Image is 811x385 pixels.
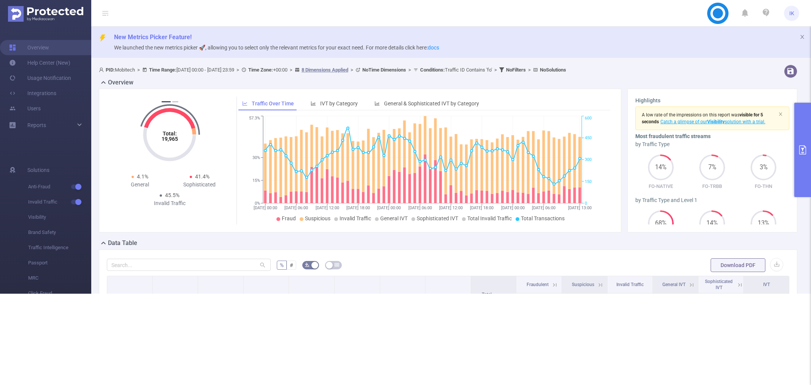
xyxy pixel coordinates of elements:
span: 14% [648,164,674,170]
span: Sophisticated IVT [417,215,458,221]
div: General [110,181,170,189]
a: Users [9,101,41,116]
span: 68% [648,220,674,226]
input: Search... [107,259,271,271]
span: 45.5% [165,192,179,198]
tspan: 0 [585,201,587,206]
span: Total Transactions [473,292,500,303]
tspan: [DATE] 06:00 [284,205,308,210]
tspan: [DATE] 18:00 [346,205,370,210]
span: Sophisticated IVT [705,279,733,290]
b: Conditions : [420,67,445,73]
button: icon: close [800,33,805,41]
span: Invalid Traffic [28,194,91,210]
tspan: 30% [252,155,260,160]
tspan: [DATE] 00:00 [254,205,277,210]
a: docs [428,45,439,51]
i: Filter menu [778,293,789,318]
span: 4.1% [137,173,148,180]
b: No Solutions [540,67,566,73]
span: > [135,67,142,73]
span: Mobitech [DATE] 00:00 - [DATE] 23:59 +00:00 [99,67,566,73]
span: Click Fraud [28,286,91,301]
tspan: 0% [255,201,260,206]
tspan: 150 [585,179,592,184]
i: icon: line-chart [242,101,248,106]
span: Fraud [282,215,296,221]
span: > [234,67,241,73]
span: 41.4% [195,173,209,180]
i: icon: user [99,67,106,72]
p: FO-NATIVE [635,183,687,190]
span: Traffic Over Time [252,100,294,107]
a: Help Center (New) [9,55,70,70]
a: Overview [9,40,49,55]
span: We launched the new metrics picker 🚀, allowing you to select only the relevant metrics for your e... [114,45,439,51]
b: PID: [106,67,115,73]
span: Solutions [27,162,49,178]
b: Visibility [707,119,725,124]
a: Usage Notification [9,70,71,86]
i: Filter menu [551,293,562,318]
b: No Time Dimensions [362,67,406,73]
a: Reports [27,118,46,133]
button: Download PDF [711,258,765,272]
div: by Traffic Type and Level 1 [635,196,789,204]
i: Filter menu [687,293,698,318]
div: Invalid Traffic [140,199,200,207]
tspan: 19,965 [162,136,178,142]
button: 1 [162,101,171,102]
i: Filter menu [597,293,607,318]
span: Traffic Intelligence [28,240,91,255]
span: Suspicious [305,215,330,221]
span: New Metrics Picker Feature! [114,33,192,41]
tspan: [DATE] 12:00 [316,205,339,210]
span: > [287,67,295,73]
div: Sophisticated [170,181,229,189]
b: Most fraudulent traffic streams [635,133,711,139]
b: Time Zone: [248,67,273,73]
tspan: Total: [163,130,177,137]
span: Catch a glimpse of our solution with a trial. [659,119,765,124]
span: Visibility [28,210,91,225]
i: icon: close [800,34,805,40]
tspan: 600 [585,116,592,121]
u: 8 Dimensions Applied [302,67,348,73]
span: Total Transactions [521,215,565,221]
p: FO-THN [738,183,789,190]
span: > [406,67,413,73]
i: icon: bg-colors [305,262,309,267]
span: Invalid Traffic [340,215,371,221]
span: Total Invalid Traffic [467,215,512,221]
tspan: 300 [585,157,592,162]
p: FO-TRBB [687,183,738,190]
span: IK [789,6,794,21]
i: icon: bar-chart [375,101,380,106]
span: 14% [699,220,725,226]
span: # [290,262,293,268]
span: IVT by Category [320,100,358,107]
span: > [492,67,499,73]
tspan: 15% [252,178,260,183]
tspan: [DATE] 13:00 [568,205,592,210]
a: Integrations [9,86,56,101]
tspan: [DATE] 00:00 [501,205,525,210]
i: icon: table [335,262,339,267]
span: Traffic ID Contains 'fo' [420,67,492,73]
tspan: [DATE] 18:00 [470,205,494,210]
tspan: [DATE] 00:00 [377,205,401,210]
i: Filter menu [642,293,652,318]
span: A low rate of the impressions on this report [642,112,730,118]
h3: Highlights [635,97,789,105]
span: 13% [751,220,776,226]
tspan: [DATE] 06:00 [408,205,432,210]
i: icon: close [778,112,783,116]
i: Filter menu [505,276,516,318]
span: Fraudulent [527,282,549,287]
span: % [280,262,284,268]
span: Reports [27,122,46,128]
button: icon: close [778,110,783,118]
span: General IVT [662,282,686,287]
span: 7% [699,164,725,170]
span: MRC [28,270,91,286]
